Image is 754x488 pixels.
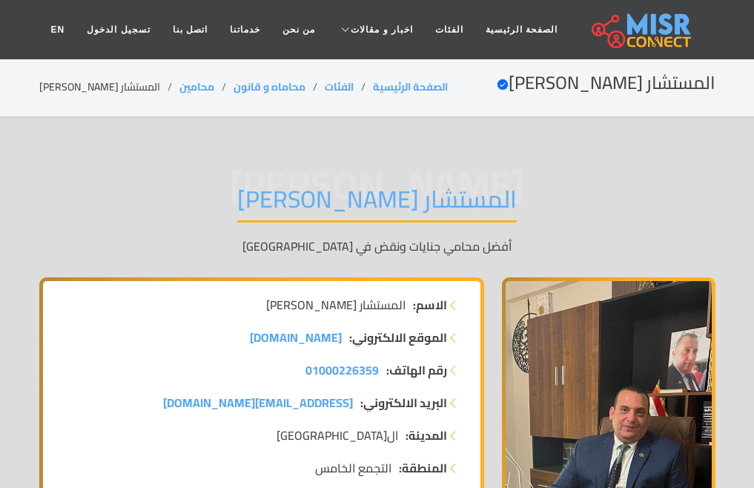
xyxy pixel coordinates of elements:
a: محامين [179,77,214,96]
strong: المنطقة: [399,459,447,477]
span: ال[GEOGRAPHIC_DATA] [277,426,398,444]
a: 01000226359 [305,361,379,379]
strong: رقم الهاتف: [386,361,447,379]
span: 01000226359 [305,359,379,381]
img: main.misr_connect [592,11,691,48]
strong: المدينة: [406,426,447,444]
h2: المستشار [PERSON_NAME] [497,73,715,94]
strong: الاسم: [413,296,447,314]
a: محاماه و قانون [234,77,305,96]
svg: Verified account [497,79,509,90]
a: خدماتنا [219,16,271,44]
a: EN [40,16,76,44]
a: الصفحة الرئيسية [474,16,569,44]
h1: المستشار [PERSON_NAME] [237,185,517,222]
a: من نحن [271,16,326,44]
p: أفضل محامي جنايات ونقض في [GEOGRAPHIC_DATA] [39,237,715,255]
a: الصفحة الرئيسية [373,77,448,96]
a: [DOMAIN_NAME] [250,329,342,346]
span: اخبار و مقالات [351,23,413,36]
span: [EMAIL_ADDRESS][DOMAIN_NAME] [163,392,353,414]
a: الفئات [424,16,474,44]
a: اخبار و مقالات [326,16,424,44]
a: [EMAIL_ADDRESS][DOMAIN_NAME] [163,394,353,412]
span: [DOMAIN_NAME] [250,326,342,349]
span: التجمع الخامس [315,459,391,477]
a: اتصل بنا [162,16,219,44]
li: المستشار [PERSON_NAME] [39,79,179,95]
a: تسجيل الدخول [76,16,161,44]
span: المستشار [PERSON_NAME] [266,296,406,314]
strong: البريد الالكتروني: [360,394,447,412]
strong: الموقع الالكتروني: [349,329,447,346]
a: الفئات [325,77,354,96]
